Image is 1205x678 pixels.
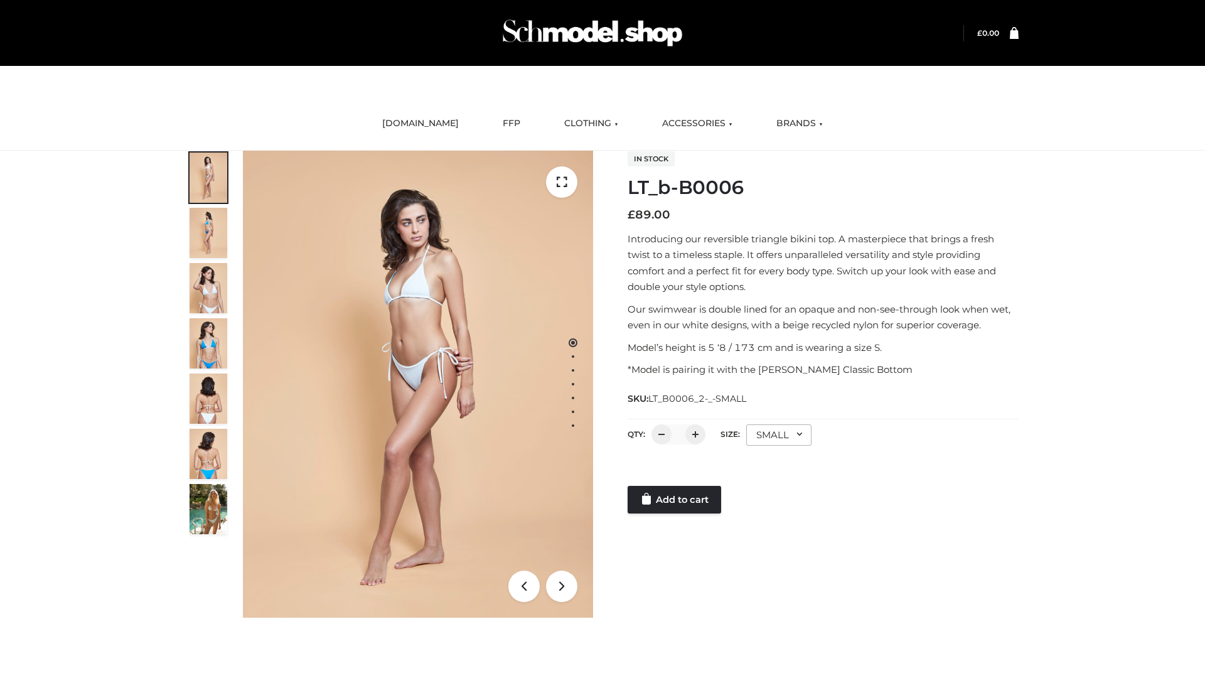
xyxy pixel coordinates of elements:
[628,208,670,222] bdi: 89.00
[628,391,747,406] span: SKU:
[628,231,1019,295] p: Introducing our reversible triangle bikini top. A masterpiece that brings a fresh twist to a time...
[977,28,999,38] a: £0.00
[498,8,687,58] img: Schmodel Admin 964
[190,263,227,313] img: ArielClassicBikiniTop_CloudNine_AzureSky_OW114ECO_3-scaled.jpg
[977,28,982,38] span: £
[628,208,635,222] span: £
[628,301,1019,333] p: Our swimwear is double lined for an opaque and non-see-through look when wet, even in our white d...
[628,486,721,514] a: Add to cart
[190,429,227,479] img: ArielClassicBikiniTop_CloudNine_AzureSky_OW114ECO_8-scaled.jpg
[628,429,645,439] label: QTY:
[190,153,227,203] img: ArielClassicBikiniTop_CloudNine_AzureSky_OW114ECO_1-scaled.jpg
[653,110,742,137] a: ACCESSORIES
[373,110,468,137] a: [DOMAIN_NAME]
[648,393,746,404] span: LT_B0006_2-_-SMALL
[746,424,811,446] div: SMALL
[628,340,1019,356] p: Model’s height is 5 ‘8 / 173 cm and is wearing a size S.
[628,176,1019,199] h1: LT_b-B0006
[720,429,740,439] label: Size:
[190,374,227,424] img: ArielClassicBikiniTop_CloudNine_AzureSky_OW114ECO_7-scaled.jpg
[555,110,628,137] a: CLOTHING
[628,151,675,166] span: In stock
[243,151,593,618] img: ArielClassicBikiniTop_CloudNine_AzureSky_OW114ECO_1
[977,28,999,38] bdi: 0.00
[628,362,1019,378] p: *Model is pairing it with the [PERSON_NAME] Classic Bottom
[493,110,530,137] a: FFP
[190,208,227,258] img: ArielClassicBikiniTop_CloudNine_AzureSky_OW114ECO_2-scaled.jpg
[190,318,227,369] img: ArielClassicBikiniTop_CloudNine_AzureSky_OW114ECO_4-scaled.jpg
[767,110,832,137] a: BRANDS
[190,484,227,534] img: Arieltop_CloudNine_AzureSky2.jpg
